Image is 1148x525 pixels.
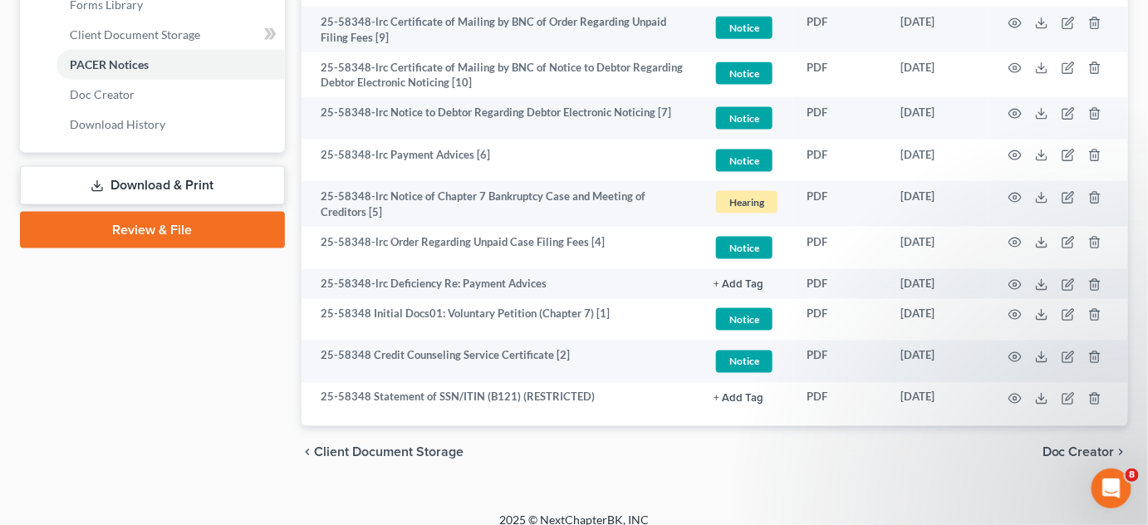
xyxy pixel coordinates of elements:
span: 8 [1126,469,1139,482]
span: Notice [716,237,773,259]
button: chevron_left Client Document Storage [302,446,464,459]
td: [DATE] [887,341,989,383]
a: Notice [714,14,780,42]
a: Download & Print [20,166,285,205]
td: PDF [793,269,887,299]
td: [DATE] [887,269,989,299]
td: PDF [793,383,887,413]
a: Hearing [714,189,780,216]
td: [DATE] [887,140,989,182]
td: [DATE] [887,299,989,341]
span: Notice [716,62,773,85]
td: PDF [793,97,887,140]
td: PDF [793,341,887,383]
a: + Add Tag [714,390,780,405]
a: Notice [714,348,780,375]
span: Client Document Storage [70,27,200,42]
td: PDF [793,227,887,269]
span: Client Document Storage [315,446,464,459]
td: PDF [793,140,887,182]
a: Notice [714,234,780,262]
span: Hearing [716,191,778,213]
span: Notice [716,17,773,39]
span: Doc Creator [1043,446,1115,459]
i: chevron_right [1115,446,1128,459]
td: [DATE] [887,383,989,413]
td: PDF [793,52,887,98]
td: PDF [793,7,887,52]
td: [DATE] [887,97,989,140]
button: + Add Tag [714,394,763,405]
button: Doc Creator chevron_right [1043,446,1128,459]
span: Download History [70,117,165,131]
iframe: Intercom live chat [1092,469,1131,508]
td: [DATE] [887,227,989,269]
span: Notice [716,351,773,373]
span: PACER Notices [70,57,149,71]
td: [DATE] [887,7,989,52]
td: 25-58348-lrc Payment Advices [6] [302,140,701,182]
a: Client Document Storage [56,20,285,50]
td: 25-58348 Statement of SSN/ITIN (B121) (RESTRICTED) [302,383,701,413]
td: [DATE] [887,52,989,98]
a: Notice [714,105,780,132]
a: Review & File [20,212,285,248]
td: 25-58348-lrc Notice of Chapter 7 Bankruptcy Case and Meeting of Creditors [5] [302,181,701,227]
td: 25-58348 Credit Counseling Service Certificate [2] [302,341,701,383]
td: 25-58348-lrc Order Regarding Unpaid Case Filing Fees [4] [302,227,701,269]
a: Notice [714,306,780,333]
a: Download History [56,110,285,140]
span: Doc Creator [70,87,135,101]
a: Notice [714,147,780,174]
a: PACER Notices [56,50,285,80]
td: 25-58348-lrc Certificate of Mailing by BNC of Notice to Debtor Regarding Debtor Electronic Notici... [302,52,701,98]
td: [DATE] [887,181,989,227]
span: Notice [716,107,773,130]
a: + Add Tag [714,276,780,292]
a: Notice [714,60,780,87]
td: 25-58348-lrc Certificate of Mailing by BNC of Order Regarding Unpaid Filing Fees [9] [302,7,701,52]
td: 25-58348-lrc Deficiency Re: Payment Advices [302,269,701,299]
td: 25-58348 Initial Docs01: Voluntary Petition (Chapter 7) [1] [302,299,701,341]
span: Notice [716,308,773,331]
td: 25-58348-lrc Notice to Debtor Regarding Debtor Electronic Noticing [7] [302,97,701,140]
td: PDF [793,299,887,341]
i: chevron_left [302,446,315,459]
a: Doc Creator [56,80,285,110]
button: + Add Tag [714,279,763,290]
td: PDF [793,181,887,227]
span: Notice [716,150,773,172]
